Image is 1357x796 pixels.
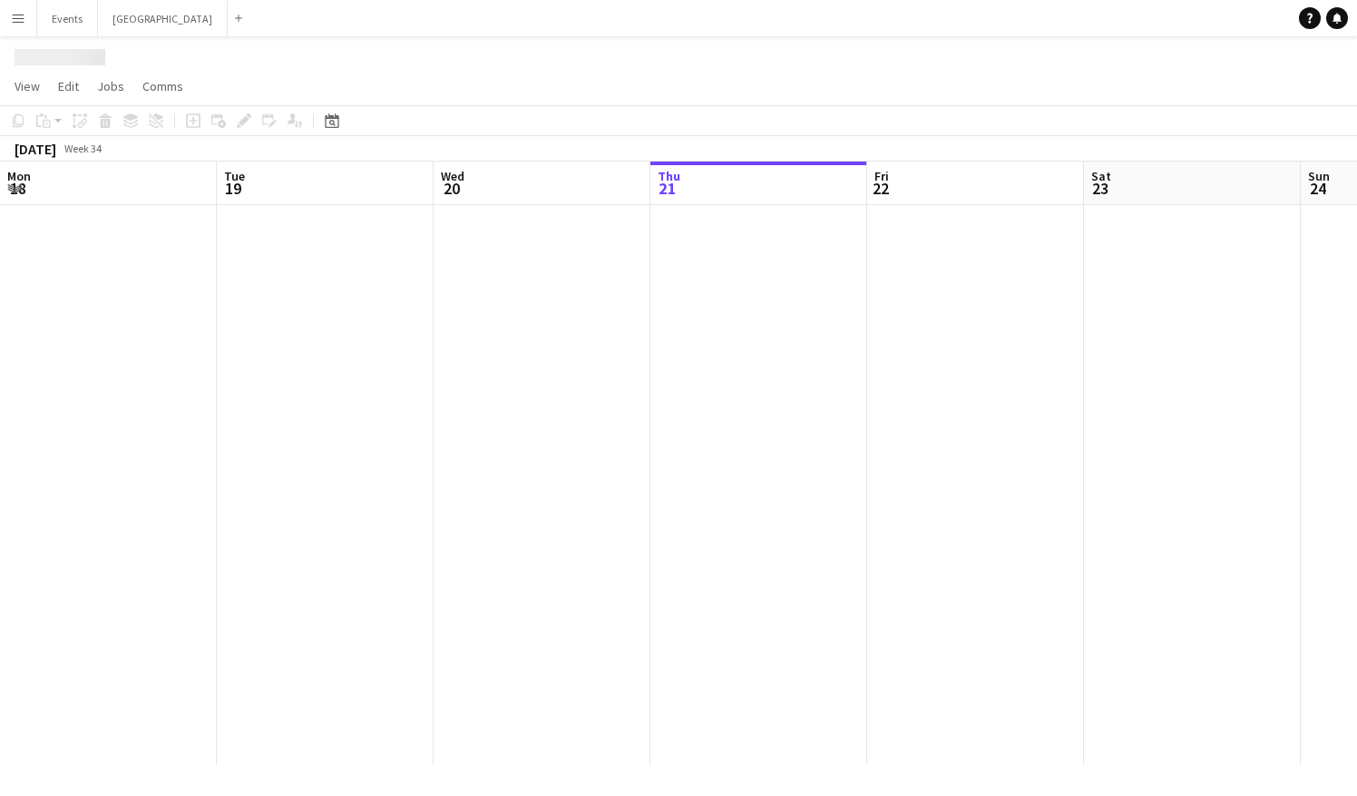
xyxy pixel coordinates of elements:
[658,168,680,184] span: Thu
[15,140,56,158] div: [DATE]
[7,168,31,184] span: Mon
[441,168,464,184] span: Wed
[438,178,464,199] span: 20
[97,78,124,94] span: Jobs
[7,74,47,98] a: View
[1089,178,1111,199] span: 23
[221,178,245,199] span: 19
[142,78,183,94] span: Comms
[1308,168,1330,184] span: Sun
[5,178,31,199] span: 18
[655,178,680,199] span: 21
[874,168,889,184] span: Fri
[60,142,105,155] span: Week 34
[1091,168,1111,184] span: Sat
[224,168,245,184] span: Tue
[37,1,98,36] button: Events
[98,1,228,36] button: [GEOGRAPHIC_DATA]
[51,74,86,98] a: Edit
[90,74,132,98] a: Jobs
[15,78,40,94] span: View
[1305,178,1330,199] span: 24
[58,78,79,94] span: Edit
[872,178,889,199] span: 22
[135,74,190,98] a: Comms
